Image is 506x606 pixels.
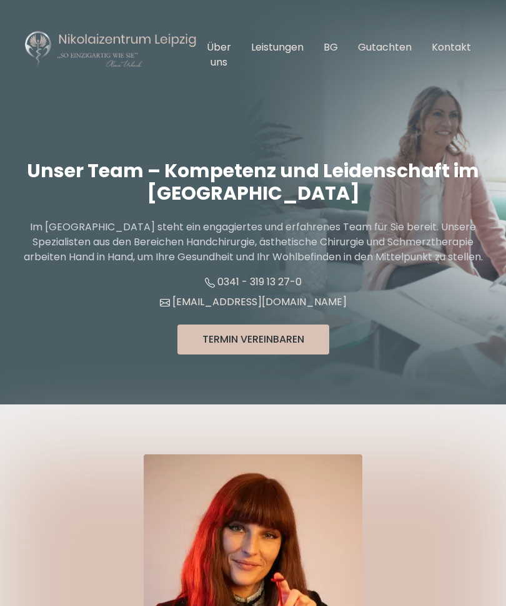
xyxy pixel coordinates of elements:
a: BG [324,40,338,54]
a: Kontakt [432,40,471,54]
button: Termin Vereinbaren [177,325,329,354]
a: Nikolaizentrum Leipzig Logo [25,30,197,80]
a: Gutachten [358,40,412,54]
h1: Unser Team – Kompetenz und Leidenschaft im [GEOGRAPHIC_DATA] [12,160,494,205]
a: Über uns [207,40,231,69]
p: Im [GEOGRAPHIC_DATA] steht ein engagiertes und erfahrenes Team für Sie bereit. Unsere Spezialiste... [12,220,494,265]
a: Leistungen [251,40,304,54]
a: [EMAIL_ADDRESS][DOMAIN_NAME] [160,295,347,309]
img: Nikolaizentrum Leipzig Logo [25,30,197,69]
a: 0341 - 319 13 27-0 [205,275,302,289]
